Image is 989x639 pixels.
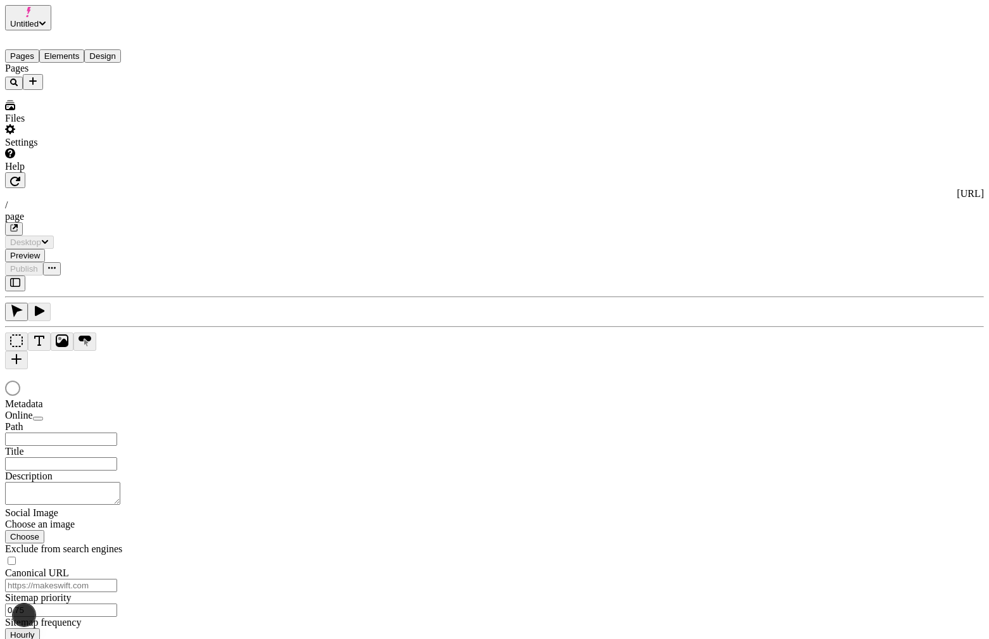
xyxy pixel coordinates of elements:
button: Desktop [5,236,54,249]
span: Social Image [5,507,58,518]
button: Elements [39,49,85,63]
span: Untitled [10,19,39,28]
span: Online [5,410,33,421]
div: page [5,211,984,222]
button: Image [51,332,73,351]
div: Choose an image [5,519,157,530]
span: Publish [10,264,38,274]
span: Desktop [10,237,41,247]
div: Help [5,161,157,172]
button: Text [28,332,51,351]
button: Add new [23,74,43,90]
span: Choose [10,532,39,541]
span: Title [5,446,24,457]
div: Files [5,113,157,124]
span: Preview [10,251,40,260]
span: Canonical URL [5,567,69,578]
span: Exclude from search engines [5,543,122,554]
span: Sitemap frequency [5,617,81,628]
div: / [5,199,984,211]
button: Choose [5,530,44,543]
button: Design [84,49,121,63]
div: [URL] [5,188,984,199]
span: Path [5,421,23,432]
button: Box [5,332,28,351]
input: https://makeswift.com [5,579,117,592]
div: Pages [5,63,157,74]
button: Button [73,332,96,351]
button: Publish [5,262,43,275]
span: Sitemap priority [5,592,71,603]
button: Preview [5,249,45,262]
div: Metadata [5,398,157,410]
div: Settings [5,137,157,148]
button: Pages [5,49,39,63]
span: Description [5,471,53,481]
